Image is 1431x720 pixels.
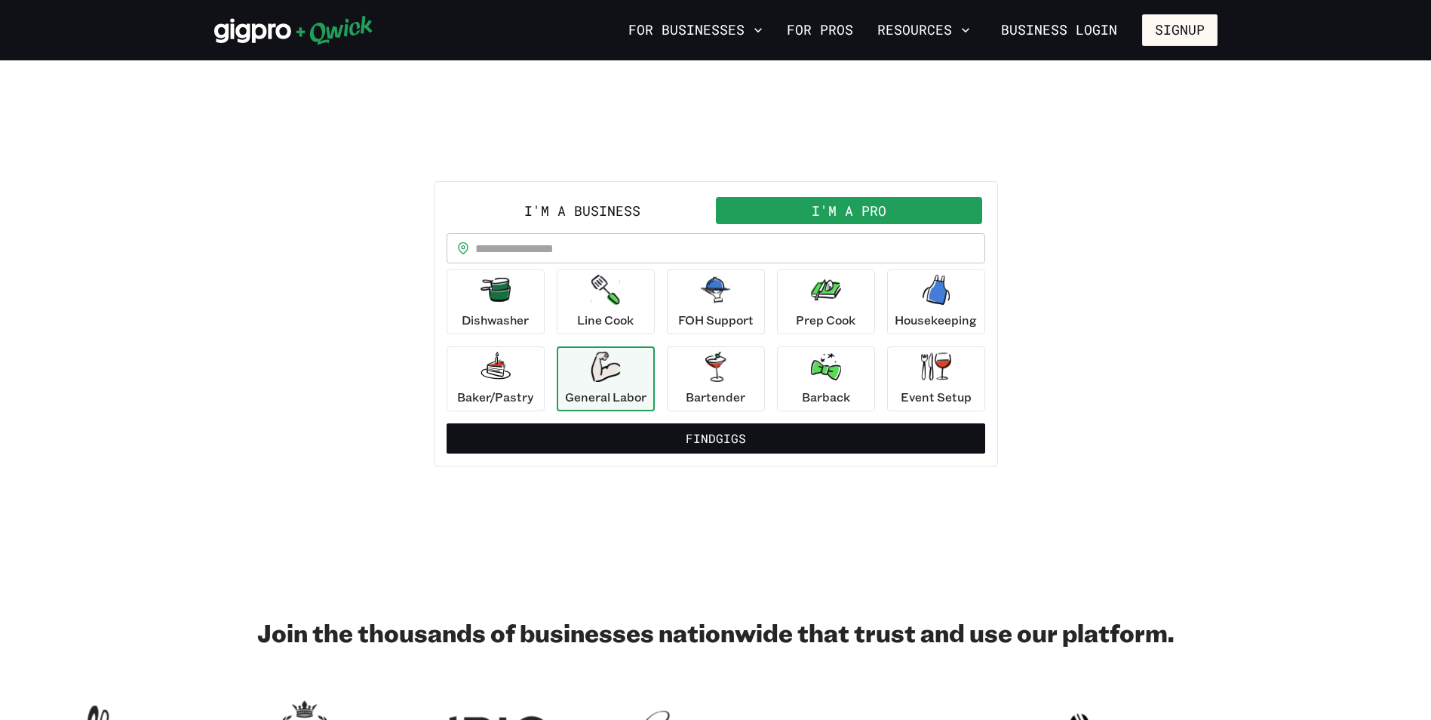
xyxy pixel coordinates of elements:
[447,269,545,334] button: Dishwasher
[777,346,875,411] button: Barback
[214,617,1218,648] h2: Join the thousands of businesses nationwide that trust and use our platform.
[450,197,716,224] button: I'm a Business
[777,269,875,334] button: Prep Cook
[887,346,985,411] button: Event Setup
[565,388,646,406] p: General Labor
[1142,14,1218,46] button: Signup
[802,388,850,406] p: Barback
[667,269,765,334] button: FOH Support
[988,14,1130,46] a: Business Login
[686,388,745,406] p: Bartender
[457,388,533,406] p: Baker/Pastry
[895,311,977,329] p: Housekeeping
[887,269,985,334] button: Housekeeping
[667,346,765,411] button: Bartender
[678,311,754,329] p: FOH Support
[557,269,655,334] button: Line Cook
[622,17,769,43] button: For Businesses
[716,197,982,224] button: I'm a Pro
[871,17,976,43] button: Resources
[577,311,634,329] p: Line Cook
[447,423,985,454] button: FindGigs
[434,136,998,166] h2: PICK UP A SHIFT!
[447,346,545,411] button: Baker/Pastry
[901,388,972,406] p: Event Setup
[462,311,529,329] p: Dishwasher
[781,17,859,43] a: For Pros
[557,346,655,411] button: General Labor
[796,311,855,329] p: Prep Cook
